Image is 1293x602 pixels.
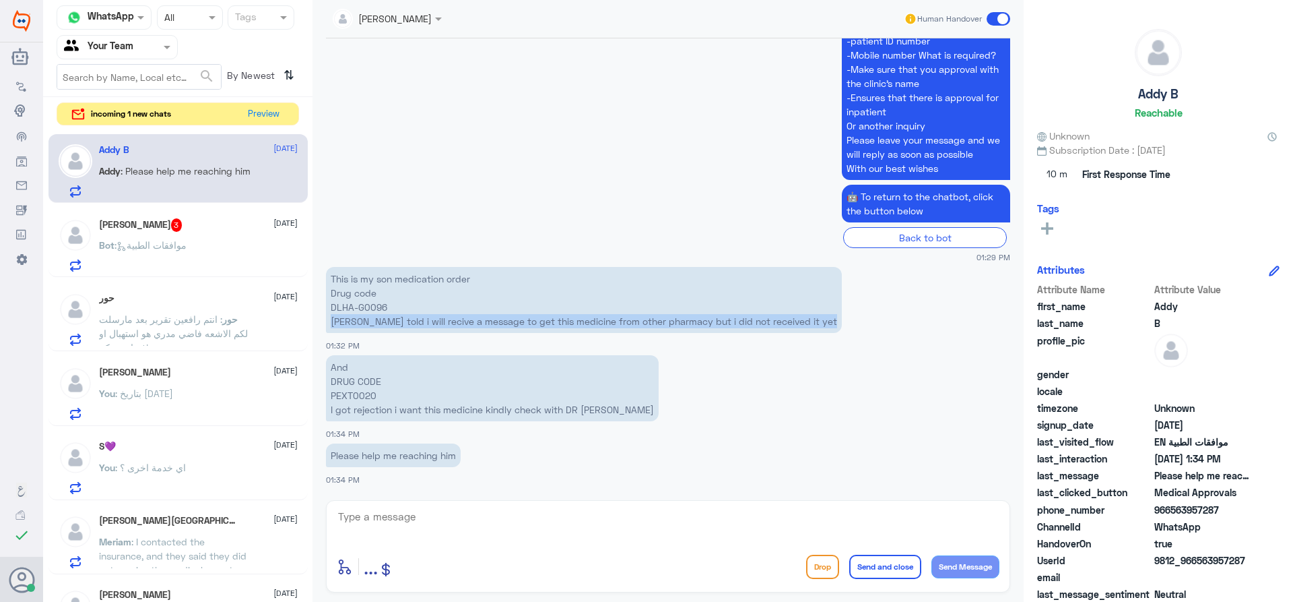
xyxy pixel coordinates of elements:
[1037,202,1059,214] h6: Tags
[1154,384,1252,398] span: null
[222,64,278,91] span: By Newest
[1154,553,1252,568] span: 9812_966563957287
[1154,299,1252,313] span: Addy
[1037,143,1280,157] span: Subscription Date : [DATE]
[115,462,186,473] span: : اي خدمة اخرى ؟
[99,515,238,526] h5: Meriam Riyadh
[199,68,215,84] span: search
[1037,520,1152,534] span: ChannelId
[917,13,982,25] span: Human Handover
[1154,485,1252,500] span: Medical Approvals
[99,239,114,251] span: Bot
[1037,452,1152,466] span: last_interaction
[1037,129,1090,143] span: Unknown
[326,429,360,438] span: 01:34 PM
[59,218,92,252] img: defaultAdmin.png
[326,475,360,484] span: 01:34 PM
[1138,86,1179,102] h5: Addy B
[1154,334,1188,367] img: defaultAdmin.png
[1037,162,1077,187] span: 10 m
[1037,418,1152,432] span: signup_date
[99,165,121,177] span: Addy
[364,554,378,578] span: ...
[1037,485,1152,500] span: last_clicked_button
[1037,537,1152,551] span: HandoverOn
[326,267,842,333] p: 4/9/2025, 1:32 PM
[843,227,1007,248] div: Back to bot
[284,64,294,86] i: ⇅
[1154,503,1252,517] span: 966563957287
[59,515,92,549] img: defaultAdmin.png
[1037,435,1152,449] span: last_visited_flow
[99,367,171,378] h5: فهد ابوفيصل
[326,355,659,421] p: 4/9/2025, 1:34 PM
[1037,384,1152,398] span: locale
[1154,469,1252,483] span: Please help me reaching him
[199,65,215,88] button: search
[1037,553,1152,568] span: UserId
[931,555,999,578] button: Send Message
[364,551,378,582] button: ...
[57,65,221,89] input: Search by Name, Local etc…
[59,293,92,326] img: defaultAdmin.png
[64,7,84,28] img: whatsapp.png
[1037,282,1152,297] span: Attribute Name
[273,513,298,525] span: [DATE]
[1037,299,1152,313] span: first_name
[273,142,298,154] span: [DATE]
[1154,587,1252,601] span: 0
[115,388,173,399] span: : بتاريخ [DATE]
[114,239,187,251] span: : موافقات الطبية
[1037,316,1152,330] span: last_name
[842,185,1010,222] p: 4/9/2025, 1:29 PM
[99,589,171,601] h5: Khaled Rawy
[1037,401,1152,415] span: timezone
[1037,503,1152,517] span: phone_number
[91,108,171,120] span: incoming 1 new chats
[1154,435,1252,449] span: موافقات الطبية EN
[273,587,298,599] span: [DATE]
[99,388,115,399] span: You
[59,367,92,400] img: defaultAdmin.png
[326,341,360,350] span: 01:32 PM
[233,9,257,27] div: Tags
[1037,367,1152,382] span: gender
[273,291,298,303] span: [DATE]
[99,462,115,473] span: You
[99,144,129,156] h5: Addy B
[273,439,298,451] span: [DATE]
[99,441,116,452] h5: S💜
[1154,537,1252,551] span: true
[849,555,921,579] button: Send and close
[64,37,84,57] img: yourTeam.svg
[9,567,34,593] button: Avatar
[1154,401,1252,415] span: Unknown
[242,103,285,125] button: Preview
[1037,587,1152,601] span: last_message_sentiment
[1154,316,1252,330] span: B
[1135,107,1183,119] h6: Reachable
[806,555,839,579] button: Drop
[1037,469,1152,483] span: last_message
[222,313,238,325] span: حور
[1135,30,1181,76] img: defaultAdmin.png
[1154,452,1252,466] span: 2025-09-04T10:34:59.009Z
[99,218,183,232] h5: ربي اغفرلي
[1037,264,1085,276] h6: Attributes
[1154,282,1252,297] span: Attribute Value
[1082,167,1170,181] span: First Response Time
[1154,520,1252,534] span: 2
[59,441,92,475] img: defaultAdmin.png
[99,293,114,304] h5: حور
[121,165,251,177] span: : Please help me reaching him
[1154,367,1252,382] span: null
[976,251,1010,263] span: 01:29 PM
[273,217,298,229] span: [DATE]
[1154,570,1252,584] span: null
[171,218,183,232] span: 3
[1037,570,1152,584] span: email
[59,144,92,178] img: defaultAdmin.png
[13,10,30,32] img: Widebot Logo
[326,444,461,467] p: 4/9/2025, 1:34 PM
[273,365,298,377] span: [DATE]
